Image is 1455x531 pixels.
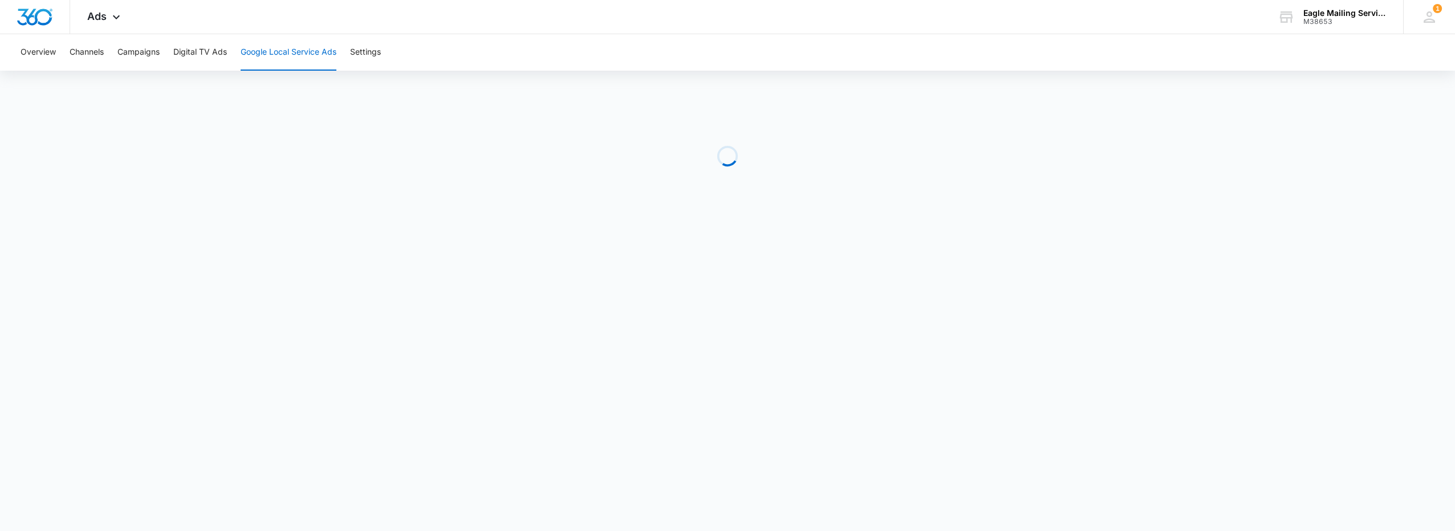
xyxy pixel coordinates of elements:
div: account name [1303,9,1387,18]
div: notifications count [1433,4,1442,13]
button: Channels [70,34,104,71]
button: Campaigns [117,34,160,71]
button: Digital TV Ads [173,34,227,71]
span: Ads [87,10,107,22]
button: Google Local Service Ads [241,34,336,71]
div: account id [1303,18,1387,26]
button: Settings [350,34,381,71]
span: 1 [1433,4,1442,13]
button: Overview [21,34,56,71]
